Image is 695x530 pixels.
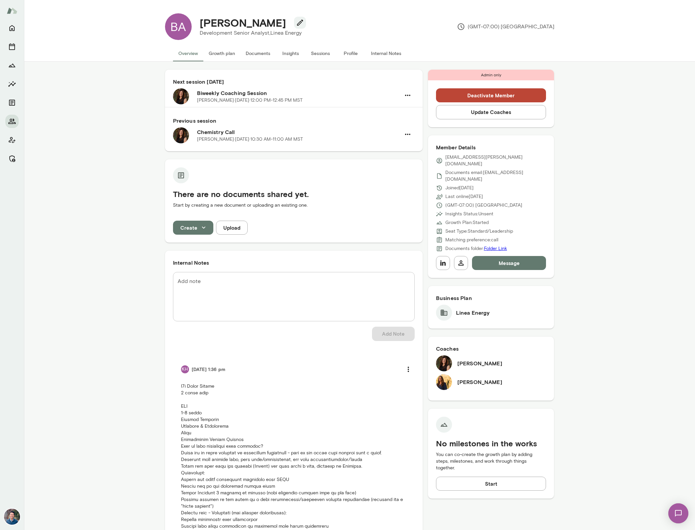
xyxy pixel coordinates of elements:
[181,365,189,373] div: KH
[445,169,546,183] p: Documents email: [EMAIL_ADDRESS][DOMAIN_NAME]
[457,23,554,31] p: (GMT-07:00) [GEOGRAPHIC_DATA]
[200,16,286,29] h4: [PERSON_NAME]
[436,143,546,151] h6: Member Details
[197,97,303,104] p: [PERSON_NAME] · [DATE] · 12:00 PM-12:45 PM MST
[173,189,415,199] h5: There are no documents shared yet.
[436,477,546,491] button: Start
[173,259,415,267] h6: Internal Notes
[456,309,490,317] h6: Linea Energy
[173,45,203,61] button: Overview
[445,228,513,235] p: Seat Type: Standard/Leadership
[203,45,240,61] button: Growth plan
[436,374,452,390] img: Sheri DeMario
[7,4,17,17] img: Mento
[216,221,248,235] button: Upload
[436,294,546,302] h6: Business Plan
[5,115,19,128] button: Members
[436,88,546,102] button: Deactivate Member
[336,45,366,61] button: Profile
[197,128,401,136] h6: Chemistry Call
[197,136,303,143] p: [PERSON_NAME] · [DATE] · 10:30 AM-11:00 AM MST
[436,451,546,471] p: You can co-create the growth plan by adding steps, milestones, and work through things together.
[5,59,19,72] button: Growth Plan
[445,202,522,209] p: (GMT-07:00) [GEOGRAPHIC_DATA]
[457,378,502,386] h6: [PERSON_NAME]
[436,355,452,371] img: Carrie Atkin
[165,13,192,40] div: BA
[445,211,493,217] p: Insights Status: Unsent
[173,202,415,209] p: Start by creating a new document or uploading an existing one.
[436,345,546,353] h6: Coaches
[5,21,19,35] button: Home
[484,246,507,251] a: Folder Link
[200,29,302,37] p: Development Senior Analyst, Linea Energy
[173,221,213,235] button: Create
[445,193,483,200] p: Last online [DATE]
[192,366,225,373] h6: [DATE] 1:36 pm
[5,77,19,91] button: Insights
[276,45,306,61] button: Insights
[472,256,546,270] button: Message
[445,154,546,167] p: [EMAIL_ADDRESS][PERSON_NAME][DOMAIN_NAME]
[173,117,415,125] h6: Previous session
[436,438,546,449] h5: No milestones in the works
[306,45,336,61] button: Sessions
[240,45,276,61] button: Documents
[428,70,554,80] div: Admin only
[457,359,502,367] h6: [PERSON_NAME]
[366,45,407,61] button: Internal Notes
[5,40,19,53] button: Sessions
[4,509,20,525] img: Alex Yu
[445,237,498,243] p: Matching preference: call
[445,219,489,226] p: Growth Plan: Started
[436,105,546,119] button: Update Coaches
[445,185,474,191] p: Joined [DATE]
[5,96,19,109] button: Documents
[173,78,415,86] h6: Next session [DATE]
[401,362,415,376] button: more
[5,152,19,165] button: Manage
[197,89,401,97] h6: Biweekly Coaching Session
[5,133,19,147] button: Client app
[445,245,507,252] p: Documents folder:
